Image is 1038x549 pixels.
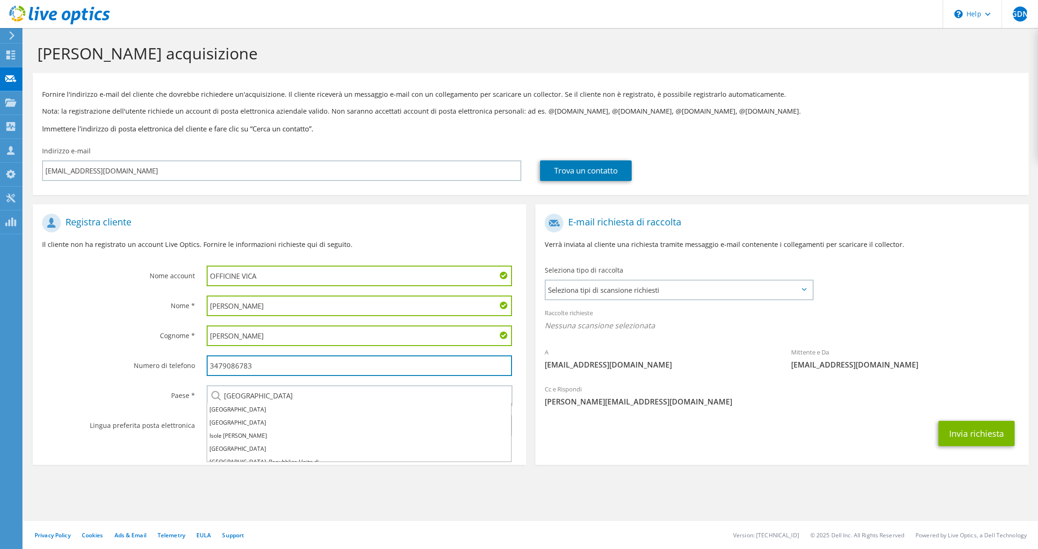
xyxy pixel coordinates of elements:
[207,403,511,416] li: [GEOGRAPHIC_DATA]
[545,214,1015,232] h1: E-mail richiesta di raccolta
[545,397,1019,407] span: [PERSON_NAME][EMAIL_ADDRESS][DOMAIN_NAME]
[42,146,91,156] label: Indirizzo e-mail
[42,214,512,232] h1: Registra cliente
[222,531,244,539] a: Support
[35,531,71,539] a: Privacy Policy
[37,43,1019,63] h1: [PERSON_NAME] acquisizione
[535,342,782,375] div: A
[938,421,1015,446] button: Invia richiesta
[782,342,1028,375] div: Mittente e Da
[196,531,211,539] a: EULA
[42,239,517,250] p: Il cliente non ha registrato un account Live Optics. Fornire le informazioni richieste qui di seg...
[42,123,1019,134] h3: Immettere l'indirizzo di posta elettronica del cliente e fare clic su “Cerca un contatto”.
[207,429,511,442] li: Isole [PERSON_NAME]
[545,320,1019,331] span: Nessuna scansione selezionata
[535,379,1029,412] div: Cc e Rispondi
[207,416,511,429] li: [GEOGRAPHIC_DATA]
[733,531,799,539] li: Version: [TECHNICAL_ID]
[42,89,1019,100] p: Fornire l'indirizzo e-mail del cliente che dovrebbe richiedere un'acquisizione. Il cliente riceve...
[954,10,963,18] svg: \n
[42,355,195,370] label: Numero di telefono
[810,531,904,539] li: © 2025 Dell Inc. All Rights Reserved
[535,303,1029,338] div: Raccolte richieste
[207,442,511,455] li: [GEOGRAPHIC_DATA]
[546,281,812,299] span: Seleziona tipi di scansione richiesti
[540,160,632,181] a: Trova un contatto
[42,415,195,430] label: Lingua preferita posta elettronica
[791,360,1019,370] span: [EMAIL_ADDRESS][DOMAIN_NAME]
[115,531,146,539] a: Ads & Email
[545,266,623,275] label: Seleziona tipo di raccolta
[1013,7,1028,22] span: GDN
[42,296,195,311] label: Nome *
[545,360,772,370] span: [EMAIL_ADDRESS][DOMAIN_NAME]
[207,455,511,469] li: [GEOGRAPHIC_DATA], Repubblica Unita di
[42,385,195,400] label: Paese *
[545,239,1019,250] p: Verrà inviata al cliente una richiesta tramite messaggio e-mail contenente i collegamenti per sca...
[915,531,1027,539] li: Powered by Live Optics, a Dell Technology
[82,531,103,539] a: Cookies
[42,325,195,340] label: Cognome *
[42,266,195,281] label: Nome account
[42,106,1019,116] p: Nota: la registrazione dell'utente richiede un account di posta elettronica aziendale valido. Non...
[158,531,185,539] a: Telemetry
